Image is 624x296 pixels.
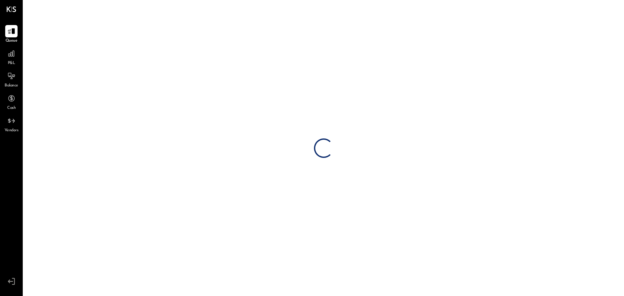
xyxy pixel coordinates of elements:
span: Cash [7,105,16,111]
a: Balance [0,70,22,89]
a: Queue [0,25,22,44]
span: Vendors [5,128,19,134]
a: Cash [0,92,22,111]
span: Balance [5,83,18,89]
span: P&L [8,60,15,66]
a: Vendors [0,115,22,134]
span: Queue [6,38,18,44]
a: P&L [0,47,22,66]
